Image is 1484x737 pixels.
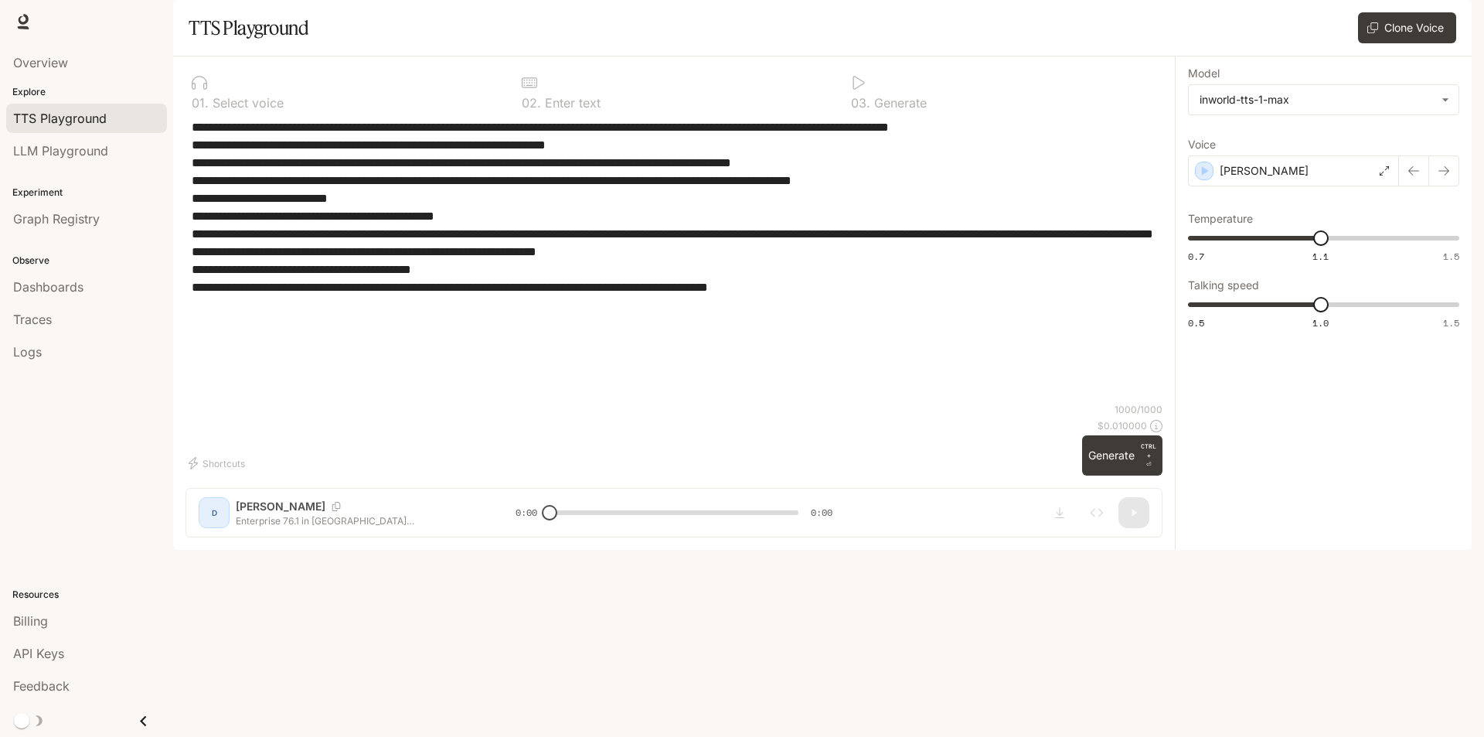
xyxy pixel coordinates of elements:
p: CTRL + [1141,442,1156,460]
p: ⏎ [1141,442,1156,469]
p: Model [1188,68,1220,79]
p: 0 3 . [851,97,870,109]
button: Clone Voice [1358,12,1456,43]
p: 0 1 . [192,97,209,109]
p: Talking speed [1188,280,1259,291]
span: 1.5 [1443,250,1459,263]
span: 0.7 [1188,250,1204,263]
div: inworld-tts-1-max [1189,85,1458,114]
span: 0.5 [1188,316,1204,329]
p: Select voice [209,97,284,109]
p: 1000 / 1000 [1115,403,1162,416]
span: 1.0 [1312,316,1329,329]
p: $ 0.010000 [1098,419,1147,432]
span: 1.5 [1443,316,1459,329]
p: Enter text [541,97,601,109]
span: 1.1 [1312,250,1329,263]
p: 0 2 . [522,97,541,109]
h1: TTS Playground [189,12,308,43]
button: Shortcuts [185,451,251,476]
p: [PERSON_NAME] [1220,163,1309,179]
p: Voice [1188,139,1216,150]
p: Temperature [1188,213,1253,224]
p: Generate [870,97,927,109]
div: inworld-tts-1-max [1200,92,1434,107]
button: GenerateCTRL +⏎ [1082,435,1162,476]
